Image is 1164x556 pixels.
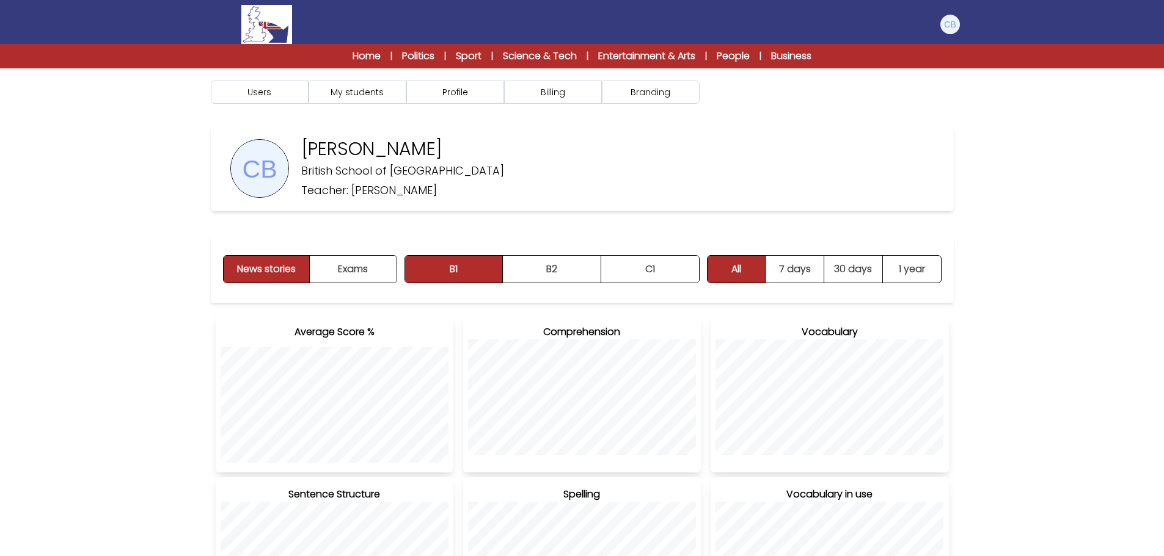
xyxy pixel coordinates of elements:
[598,49,695,63] a: Entertainment & Arts
[390,50,392,62] span: |
[203,5,331,44] a: Logo
[602,81,700,104] button: Branding
[456,49,481,63] a: Sport
[221,487,448,502] h3: Sentence Structure
[491,50,493,62] span: |
[587,50,588,62] span: |
[406,81,504,104] button: Profile
[468,325,696,339] h3: Comprehension
[716,325,943,339] h3: Vocabulary
[301,138,442,160] p: [PERSON_NAME]
[405,256,503,283] button: B1
[504,81,602,104] button: Billing
[402,49,434,63] a: Politics
[353,49,381,63] a: Home
[824,256,883,283] button: 30 days
[883,256,941,283] button: 1 year
[760,50,761,62] span: |
[717,49,750,63] a: People
[310,256,396,283] button: Exams
[301,162,504,179] p: British School of [GEOGRAPHIC_DATA]
[503,256,601,283] button: B2
[940,15,960,34] img: Charlotte Bowler
[708,256,766,283] button: All
[211,81,309,104] button: Users
[444,50,446,62] span: |
[301,182,437,199] p: Teacher: [PERSON_NAME]
[716,487,943,502] h3: Vocabulary in use
[503,49,577,63] a: Science & Tech
[771,49,811,63] a: Business
[221,325,448,339] h3: Average Score %
[766,256,824,283] button: 7 days
[705,50,707,62] span: |
[224,256,310,283] button: News stories
[231,140,288,197] img: UserPhoto
[601,256,699,283] button: C1
[241,5,291,44] img: Logo
[468,487,696,502] h3: Spelling
[309,81,406,104] button: My students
